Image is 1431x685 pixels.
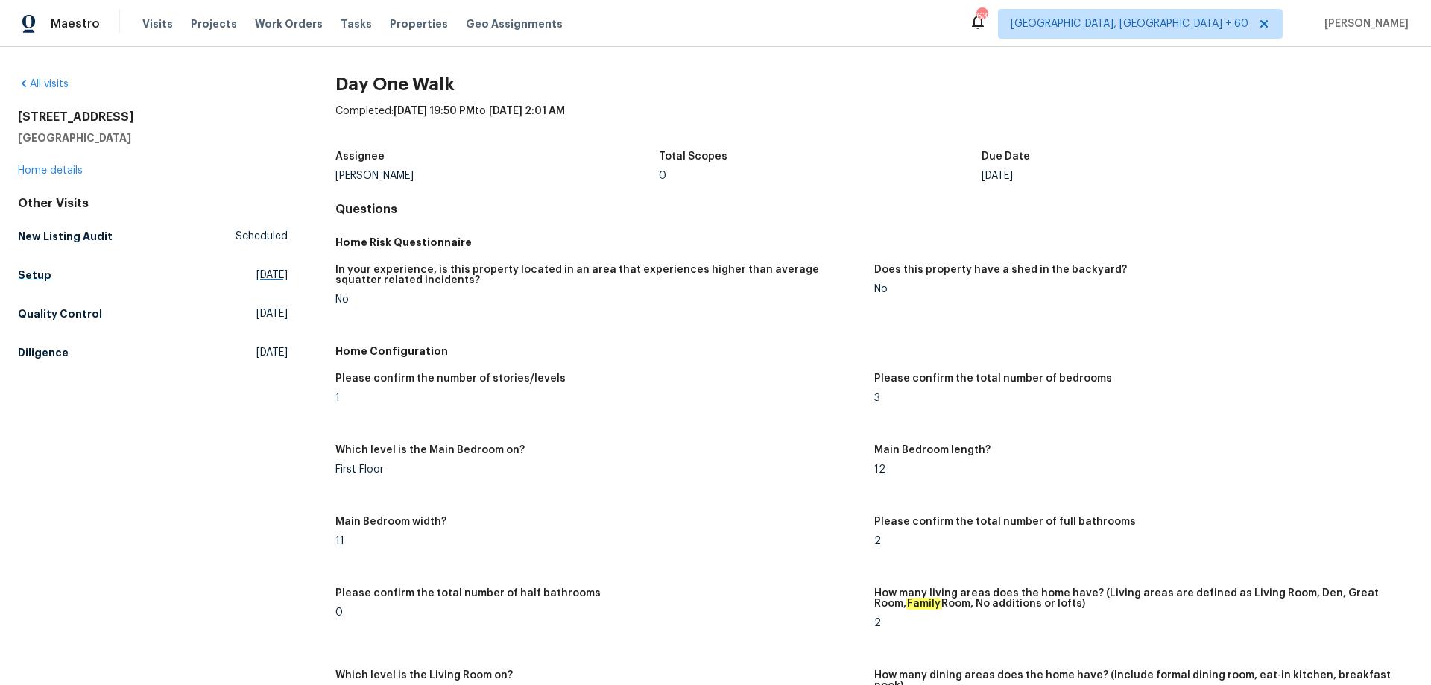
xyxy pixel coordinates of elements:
span: [GEOGRAPHIC_DATA], [GEOGRAPHIC_DATA] + 60 [1011,16,1248,31]
h5: Which level is the Living Room on? [335,670,513,681]
div: 0 [335,607,862,618]
h2: [STREET_ADDRESS] [18,110,288,124]
a: Home details [18,165,83,176]
span: [DATE] 2:01 AM [489,106,565,116]
h5: Quality Control [18,306,102,321]
span: [DATE] [256,268,288,282]
h5: Please confirm the number of stories/levels [335,373,566,384]
h5: Please confirm the total number of full bathrooms [874,517,1136,527]
a: All visits [18,79,69,89]
div: 11 [335,536,862,546]
h5: [GEOGRAPHIC_DATA] [18,130,288,145]
div: Other Visits [18,196,288,211]
h5: Main Bedroom width? [335,517,446,527]
span: Maestro [51,16,100,31]
h5: Please confirm the total number of half bathrooms [335,588,601,599]
h5: Please confirm the total number of bedrooms [874,373,1112,384]
div: 2 [874,536,1401,546]
span: Work Orders [255,16,323,31]
span: [PERSON_NAME] [1318,16,1409,31]
h5: Home Risk Questionnaire [335,235,1413,250]
a: Quality Control[DATE] [18,300,288,327]
em: Family [906,598,941,610]
h5: In your experience, is this property located in an area that experiences higher than average squa... [335,265,862,285]
span: Geo Assignments [466,16,563,31]
h5: Setup [18,268,51,282]
h5: Which level is the Main Bedroom on? [335,445,525,455]
div: Completed: to [335,104,1413,142]
div: No [335,294,862,305]
span: [DATE] [256,345,288,360]
h5: Diligence [18,345,69,360]
span: [DATE] 19:50 PM [394,106,475,116]
h5: Assignee [335,151,385,162]
h5: Does this property have a shed in the backyard? [874,265,1127,275]
h5: Total Scopes [659,151,727,162]
h2: Day One Walk [335,77,1413,92]
h5: Main Bedroom length? [874,445,991,455]
span: Properties [390,16,448,31]
div: 1 [335,393,862,403]
span: Visits [142,16,173,31]
div: 12 [874,464,1401,475]
span: Projects [191,16,237,31]
div: First Floor [335,464,862,475]
div: 0 [659,171,982,181]
h5: Home Configuration [335,344,1413,359]
h5: Due Date [982,151,1030,162]
a: Setup[DATE] [18,262,288,288]
div: [PERSON_NAME] [335,171,659,181]
div: 3 [874,393,1401,403]
h5: New Listing Audit [18,229,113,244]
span: Tasks [341,19,372,29]
div: [DATE] [982,171,1305,181]
div: No [874,284,1401,294]
h5: How many living areas does the home have? (Living areas are defined as Living Room, Den, Great Ro... [874,588,1401,609]
h4: Questions [335,202,1413,217]
div: 639 [976,9,987,24]
span: Scheduled [236,229,288,244]
a: New Listing AuditScheduled [18,223,288,250]
span: [DATE] [256,306,288,321]
div: 2 [874,618,1401,628]
a: Diligence[DATE] [18,339,288,366]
